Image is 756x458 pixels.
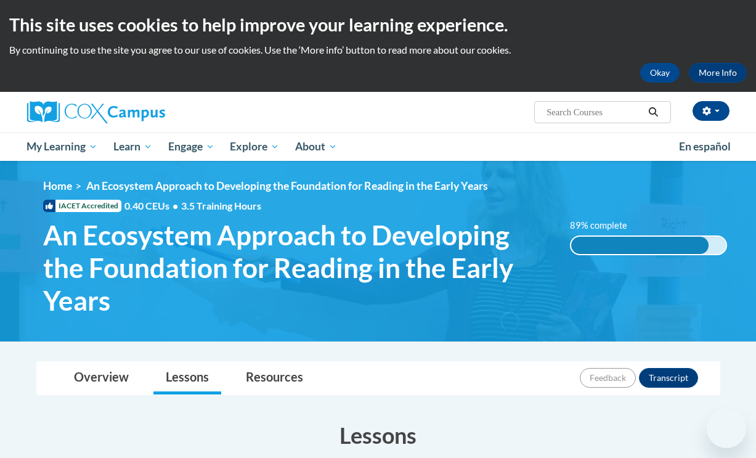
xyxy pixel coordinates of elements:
a: Cox Campus [27,101,249,123]
input: Search Courses [545,105,644,120]
span: An Ecosystem Approach to Developing the Foundation for Reading in the Early Years [86,179,488,192]
a: More Info [689,63,747,83]
iframe: Button to launch messaging window [707,409,746,448]
span: My Learning [26,139,97,154]
a: Engage [160,133,222,161]
h2: This site uses cookies to help improve your learning experience. [9,12,747,37]
button: Transcript [639,368,698,388]
a: Resources [234,362,315,395]
a: About [287,133,345,161]
a: Home [43,179,72,192]
span: IACET Accredited [43,200,121,212]
img: Cox Campus [27,101,165,123]
span: An Ecosystem Approach to Developing the Foundation for Reading in the Early Years [43,219,551,316]
span: About [295,139,337,154]
button: Search [644,105,662,120]
div: Main menu [18,133,739,161]
p: By continuing to use the site you agree to our use of cookies. Use the ‘More info’ button to read... [9,43,747,57]
h3: Lessons [36,420,720,451]
div: 89% complete [571,237,709,254]
label: 89% complete [570,219,641,232]
a: My Learning [19,133,106,161]
span: En español [679,140,731,153]
span: 3.5 Training Hours [181,200,261,211]
a: En español [671,134,739,160]
a: Overview [62,362,141,395]
span: Explore [230,139,279,154]
span: Engage [168,139,214,154]
a: Lessons [153,362,221,395]
a: Explore [222,133,287,161]
span: • [173,200,178,211]
span: 0.40 CEUs [124,199,181,213]
button: Feedback [580,368,636,388]
a: Learn [105,133,160,161]
button: Okay [640,63,680,83]
span: Learn [113,139,152,154]
button: Account Settings [693,101,730,121]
